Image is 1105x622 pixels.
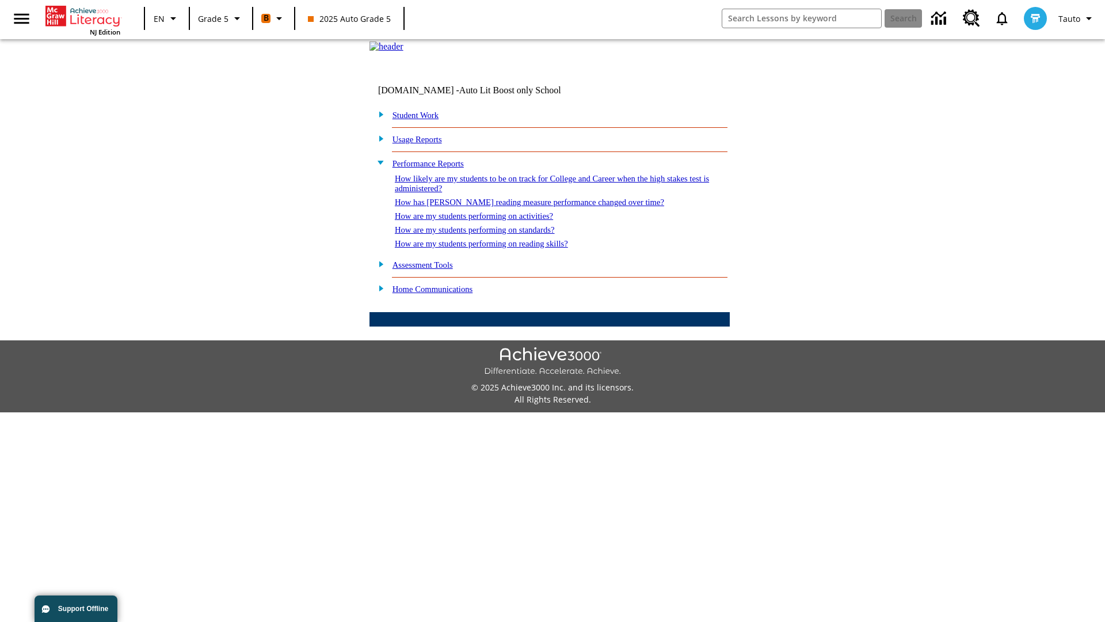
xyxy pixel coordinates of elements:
a: How are my students performing on activities? [395,211,553,221]
img: avatar image [1024,7,1047,30]
a: Resource Center, Will open in new tab [956,3,987,34]
a: Notifications [987,3,1017,33]
input: search field [722,9,881,28]
a: How likely are my students to be on track for College and Career when the high stakes test is adm... [395,174,709,193]
button: Language: EN, Select a language [148,8,185,29]
div: Home [45,3,120,36]
span: B [264,11,269,25]
button: Profile/Settings [1054,8,1100,29]
span: EN [154,13,165,25]
a: Data Center [924,3,956,35]
nobr: Auto Lit Boost only School [459,85,561,95]
span: Support Offline [58,605,108,613]
button: Select a new avatar [1017,3,1054,33]
button: Grade: Grade 5, Select a grade [193,8,249,29]
td: [DOMAIN_NAME] - [378,85,590,96]
img: minus.gif [372,157,384,168]
button: Open side menu [5,2,39,36]
img: plus.gif [372,109,384,119]
span: NJ Edition [90,28,120,36]
a: Performance Reports [393,159,464,168]
img: Achieve3000 Differentiate Accelerate Achieve [484,347,621,377]
a: How are my students performing on standards? [395,225,555,234]
a: Home Communications [393,285,473,294]
span: Tauto [1058,13,1080,25]
a: Student Work [393,111,439,120]
span: Grade 5 [198,13,228,25]
a: Assessment Tools [393,260,453,270]
a: How has [PERSON_NAME] reading measure performance changed over time? [395,198,664,207]
img: plus.gif [372,259,384,269]
img: plus.gif [372,283,384,293]
button: Boost Class color is orange. Change class color [257,8,291,29]
span: 2025 Auto Grade 5 [308,13,391,25]
img: header [369,41,403,52]
img: plus.gif [372,133,384,143]
a: Usage Reports [393,135,442,144]
button: Support Offline [35,596,117,622]
a: How are my students performing on reading skills? [395,239,568,248]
